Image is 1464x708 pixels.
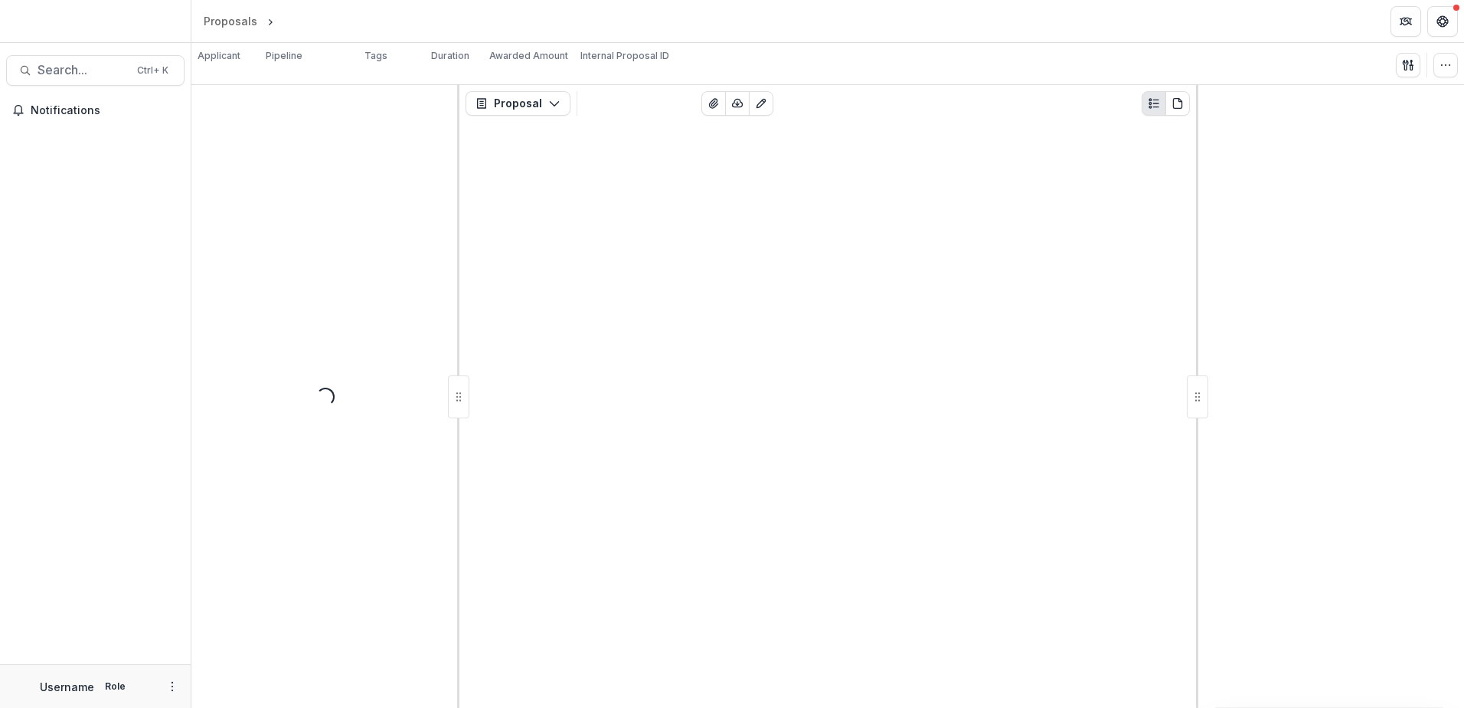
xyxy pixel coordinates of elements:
button: Partners [1390,6,1421,37]
p: Tags [364,49,387,63]
nav: breadcrumb [198,10,342,32]
p: Username [40,679,94,695]
p: Applicant [198,49,240,63]
div: Ctrl + K [134,62,172,79]
p: Duration [431,49,469,63]
span: Search... [38,63,128,77]
button: Get Help [1427,6,1458,37]
p: Pipeline [266,49,302,63]
button: Search... [6,55,185,86]
p: Role [100,680,130,693]
button: Notifications [6,98,185,123]
p: Internal Proposal ID [580,49,669,63]
button: Proposal [466,91,570,116]
p: Awarded Amount [489,49,568,63]
a: Proposals [198,10,263,32]
button: More [163,677,181,696]
span: Notifications [31,104,178,117]
div: Proposals [204,13,257,29]
button: Plaintext view [1142,91,1166,116]
button: PDF view [1165,91,1190,116]
button: View Attached Files [701,91,726,116]
button: Edit as form [749,91,773,116]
